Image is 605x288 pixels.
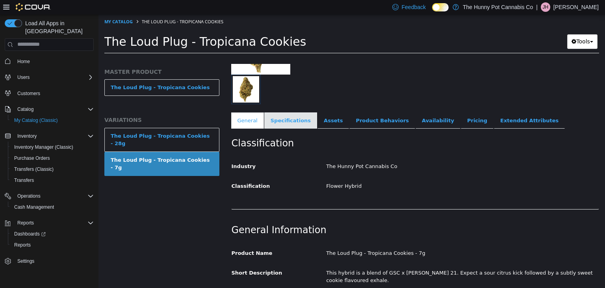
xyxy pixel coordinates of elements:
span: Customers [14,88,94,98]
a: Purchase Orders [11,153,53,163]
span: Dashboards [11,229,94,239]
button: Settings [2,255,97,267]
button: Operations [2,191,97,202]
button: Cash Management [8,202,97,213]
span: Settings [17,258,34,264]
span: My Catalog (Classic) [14,117,58,123]
button: Reports [14,218,37,228]
button: Catalog [14,105,37,114]
span: Load All Apps in [GEOGRAPHIC_DATA] [22,19,94,35]
a: Assets [219,98,251,114]
span: Operations [17,193,41,199]
a: Settings [14,256,37,266]
h5: VARIATIONS [6,102,121,109]
button: My Catalog (Classic) [8,115,97,126]
div: Jason Harrison [541,2,550,12]
span: Operations [14,191,94,201]
span: Industry [133,149,158,155]
span: Dark Mode [432,11,432,12]
a: Transfers (Classic) [11,165,57,174]
input: Dark Mode [432,3,449,11]
span: Settings [14,256,94,266]
span: Users [17,74,30,80]
span: Transfers (Classic) [14,166,54,172]
span: Transfers [14,177,34,183]
span: Catalog [17,106,33,112]
span: Catalog [14,105,94,114]
a: Reports [11,240,34,250]
h2: Classification [133,123,501,135]
button: Tools [469,20,499,34]
button: Purchase Orders [8,153,97,164]
button: Catalog [2,104,97,115]
div: The Hunny Pot Cannabis Co [222,145,506,159]
button: Users [14,73,33,82]
a: Availability [317,98,362,114]
img: Cova [16,3,51,11]
a: Customers [14,89,43,98]
span: Cash Management [11,202,94,212]
span: Cash Management [14,204,54,210]
span: Reports [14,242,31,248]
a: The Loud Plug - Tropicana Cookies [6,65,121,81]
div: The Loud Plug - Tropicana Cookies - 7g [222,232,506,246]
span: JH [543,2,549,12]
span: Inventory [17,133,37,139]
button: Reports [2,217,97,228]
span: Classification [133,168,172,174]
span: Reports [17,220,34,226]
span: Transfers [11,176,94,185]
a: Extended Attributes [395,98,466,114]
a: Cash Management [11,202,57,212]
p: The Hunny Pot Cannabis Co [463,2,533,12]
div: The Loud Plug - Tropicana Cookies - 28g [12,118,115,133]
span: Dashboards [14,231,46,237]
span: My Catalog (Classic) [11,116,94,125]
p: | [536,2,538,12]
a: General [133,98,165,114]
span: The Loud Plug - Tropicana Cookies [43,4,125,10]
a: Transfers [11,176,37,185]
div: This hybrid is a blend of GSC x [PERSON_NAME] 21. Expect a sour citrus kick followed by a subtly ... [222,252,506,273]
a: My Catalog [6,4,34,10]
button: Inventory Manager (Classic) [8,142,97,153]
button: Inventory [14,131,40,141]
span: Product Name [133,236,174,241]
span: Inventory [14,131,94,141]
a: Inventory Manager (Classic) [11,142,76,152]
button: Customers [2,88,97,99]
h2: General Information [133,209,501,222]
div: Flower Hybrid [222,165,506,179]
h5: MASTER PRODUCT [6,54,121,61]
button: Inventory [2,131,97,142]
div: The Loud Plug - Tropicana Cookies - 7g [12,142,115,157]
button: Home [2,56,97,67]
a: Specifications [166,98,219,114]
a: Dashboards [8,228,97,239]
button: Operations [14,191,44,201]
span: Transfers (Classic) [11,165,94,174]
p: [PERSON_NAME] [553,2,599,12]
a: Pricing [362,98,395,114]
a: Product Behaviors [251,98,317,114]
button: Users [2,72,97,83]
button: Transfers [8,175,97,186]
a: My Catalog (Classic) [11,116,61,125]
span: Inventory Manager (Classic) [11,142,94,152]
span: Purchase Orders [11,153,94,163]
span: Reports [14,218,94,228]
button: Reports [8,239,97,251]
span: Home [14,56,94,66]
span: Feedback [402,3,426,11]
button: Transfers (Classic) [8,164,97,175]
span: Users [14,73,94,82]
span: Customers [17,90,40,97]
a: Home [14,57,33,66]
span: Short Description [133,255,184,261]
span: Reports [11,240,94,250]
span: Inventory Manager (Classic) [14,144,73,150]
span: The Loud Plug - Tropicana Cookies [6,20,208,34]
a: Dashboards [11,229,49,239]
span: Home [17,58,30,65]
nav: Complex example [5,52,94,288]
